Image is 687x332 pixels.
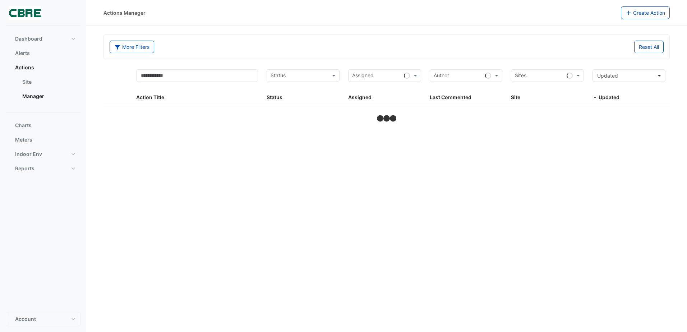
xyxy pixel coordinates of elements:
button: Dashboard [6,32,80,46]
button: Actions [6,60,80,75]
span: Dashboard [15,35,42,42]
button: Create Action [621,6,670,19]
span: Actions [15,64,34,71]
span: Assigned [348,94,372,100]
span: Updated [599,94,619,100]
a: Manager [17,89,80,103]
span: Alerts [15,50,30,57]
span: Updated [597,73,618,79]
button: Indoor Env [6,147,80,161]
button: Reports [6,161,80,176]
a: Site [17,75,80,89]
button: Updated [593,69,665,82]
button: Charts [6,118,80,133]
button: Reset All [634,41,664,53]
span: Status [267,94,282,100]
span: Account [15,315,36,323]
button: Alerts [6,46,80,60]
button: More Filters [110,41,154,53]
span: Charts [15,122,32,129]
div: Actions Manager [103,9,146,17]
span: Reports [15,165,34,172]
span: Indoor Env [15,151,42,158]
img: Company Logo [9,6,41,20]
button: Account [6,312,80,326]
span: Site [511,94,520,100]
span: Meters [15,136,32,143]
span: Action Title [136,94,164,100]
div: Actions [6,75,80,106]
span: Last Commented [430,94,471,100]
button: Meters [6,133,80,147]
